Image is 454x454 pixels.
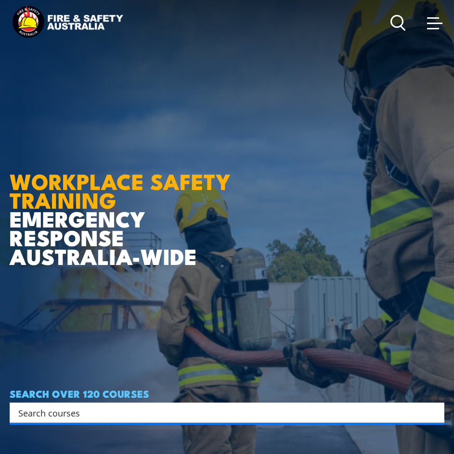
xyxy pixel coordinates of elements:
[10,388,444,399] h4: SEARCH OVER 120 COURSES
[428,406,441,419] button: Search magnifier button
[10,123,245,265] h1: EMERGENCY RESPONSE AUSTRALIA-WIDE
[20,406,425,419] form: Search form
[18,405,423,420] input: Search input
[10,164,231,216] strong: WORKPLACE SAFETY TRAINING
